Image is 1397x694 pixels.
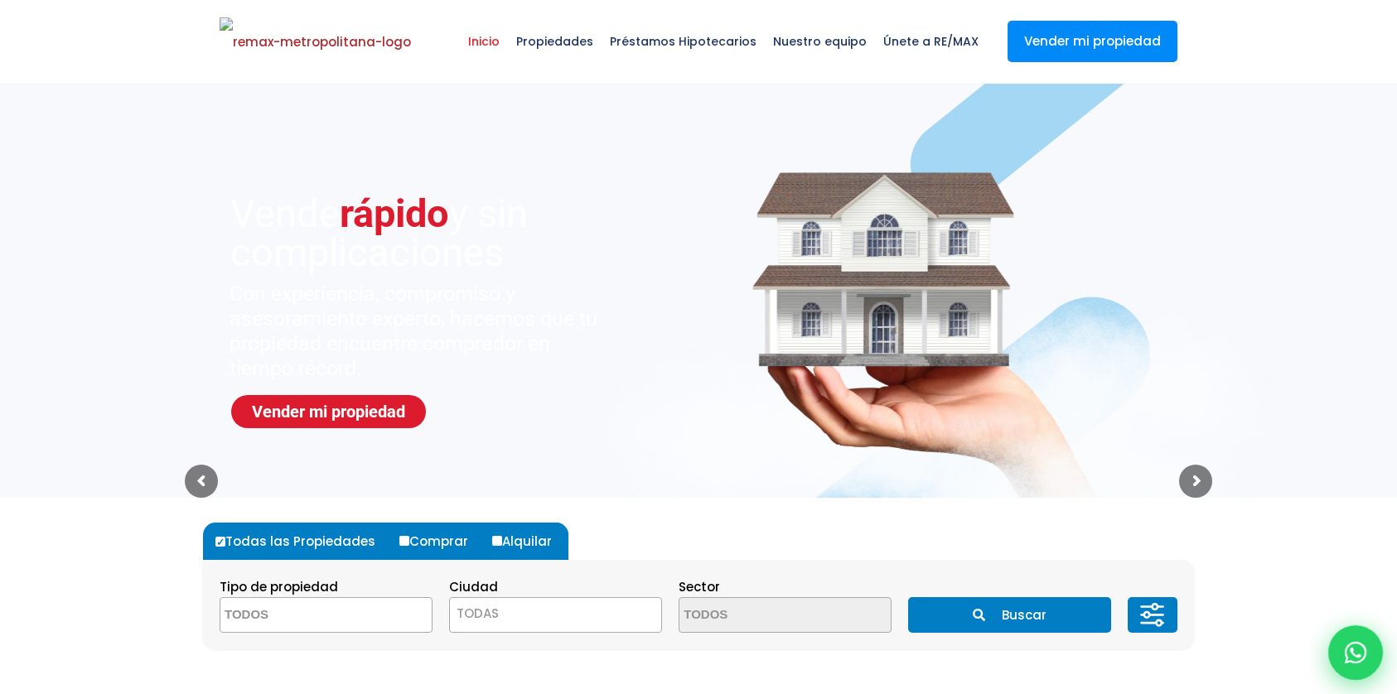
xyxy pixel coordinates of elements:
[765,17,875,66] span: Nuestro equipo
[602,17,765,66] span: Préstamos Hipotecarios
[460,17,508,66] span: Inicio
[875,17,987,66] span: Únete a RE/MAX
[215,537,225,547] input: Todas las Propiedades
[231,395,426,428] a: Vender mi propiedad
[220,598,381,634] textarea: Search
[340,190,449,236] span: rápido
[508,17,602,66] span: Propiedades
[1008,21,1177,62] a: Vender mi propiedad
[220,578,338,595] span: Tipo de propiedad
[449,578,498,595] span: Ciudad
[220,17,411,67] img: remax-metropolitana-logo
[679,578,720,595] span: Sector
[492,536,502,546] input: Alquilar
[230,282,610,381] sr7-txt: Con experiencia, compromiso y asesoramiento experto, hacemos que tu propiedad encuentre comprador...
[450,602,661,625] span: TODAS
[211,523,392,560] label: Todas las Propiedades
[399,536,409,546] input: Comprar
[908,597,1110,633] button: Buscar
[679,598,840,634] textarea: Search
[449,597,662,633] span: TODAS
[488,523,568,560] label: Alquilar
[395,523,485,560] label: Comprar
[230,194,643,272] sr7-txt: Vende y sin complicaciones
[457,605,499,622] span: TODAS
